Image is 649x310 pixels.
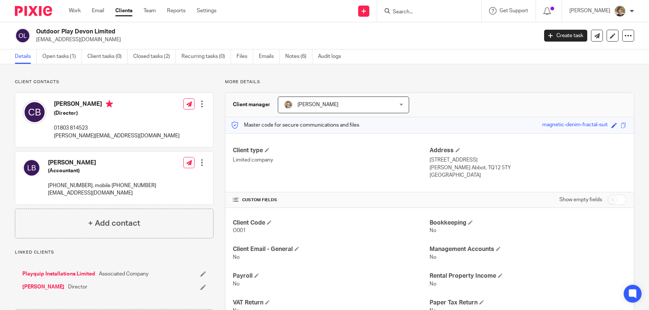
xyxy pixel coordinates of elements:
p: [PERSON_NAME] [569,7,610,14]
span: [PERSON_NAME] [298,102,338,107]
a: Reports [167,7,186,14]
h4: Management Accounts [430,245,626,253]
a: Playquip Installations Limited [22,270,95,278]
p: More details [225,79,634,85]
span: O001 [233,228,246,233]
a: Emails [259,49,280,64]
p: [STREET_ADDRESS] [430,156,626,164]
img: High%20Res%20Andrew%20Price%20Accountants_Poppy%20Jakes%20photography-1109.jpg [284,100,293,109]
p: Master code for secure communications and files [231,121,359,129]
a: Work [69,7,81,14]
p: [PERSON_NAME][EMAIL_ADDRESS][DOMAIN_NAME] [54,132,180,140]
h5: (Director) [54,110,180,117]
a: Settings [197,7,216,14]
a: Notes (6) [285,49,312,64]
h4: Paper Tax Return [430,299,626,307]
span: Associated Company [99,270,148,278]
h4: Address [430,147,626,154]
label: Show empty fields [559,196,602,203]
span: No [430,281,436,287]
p: Limited company [233,156,430,164]
p: [PHONE_NUMBER], mobile [PHONE_NUMBER] [48,182,156,189]
img: svg%3E [23,100,46,124]
h4: CUSTOM FIELDS [233,197,430,203]
p: 01803 814523 [54,124,180,132]
h4: Rental Property Income [430,272,626,280]
h4: Bookkeeping [430,219,626,227]
h4: Client Code [233,219,430,227]
h4: Payroll [233,272,430,280]
a: Open tasks (1) [42,49,82,64]
a: Closed tasks (2) [133,49,176,64]
input: Search [392,9,459,16]
a: Team [144,7,156,14]
a: [PERSON_NAME] [22,283,64,291]
span: No [430,228,436,233]
a: Create task [544,30,587,42]
p: [EMAIL_ADDRESS][DOMAIN_NAME] [48,189,156,197]
span: No [430,255,436,260]
a: Clients [115,7,132,14]
h4: [PERSON_NAME] [48,159,156,167]
a: Audit logs [318,49,347,64]
h2: Outdoor Play Devon Limited [36,28,434,36]
img: svg%3E [15,28,30,43]
img: svg%3E [23,159,41,177]
span: No [233,255,240,260]
h3: Client manager [233,101,270,108]
a: Files [237,49,253,64]
span: Director [68,283,87,291]
h4: Client type [233,147,430,154]
p: Client contacts [15,79,213,85]
a: Email [92,7,104,14]
h5: (Accountant) [48,167,156,174]
img: Pixie [15,6,52,16]
div: magnetic-denim-fractal-suit [542,121,608,130]
p: [PERSON_NAME] Abbot, TQ12 5TY [430,164,626,172]
a: Details [15,49,37,64]
p: Linked clients [15,249,213,255]
h4: Client Email - General [233,245,430,253]
h4: VAT Return [233,299,430,307]
h4: [PERSON_NAME] [54,100,180,110]
p: [GEOGRAPHIC_DATA] [430,172,626,179]
img: High%20Res%20Andrew%20Price%20Accountants_Poppy%20Jakes%20photography-1142.jpg [614,5,626,17]
p: [EMAIL_ADDRESS][DOMAIN_NAME] [36,36,533,43]
span: Get Support [499,8,528,13]
i: Primary [106,100,113,108]
a: Client tasks (0) [87,49,128,64]
span: No [233,281,240,287]
a: Recurring tasks (0) [181,49,231,64]
h4: + Add contact [88,218,140,229]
